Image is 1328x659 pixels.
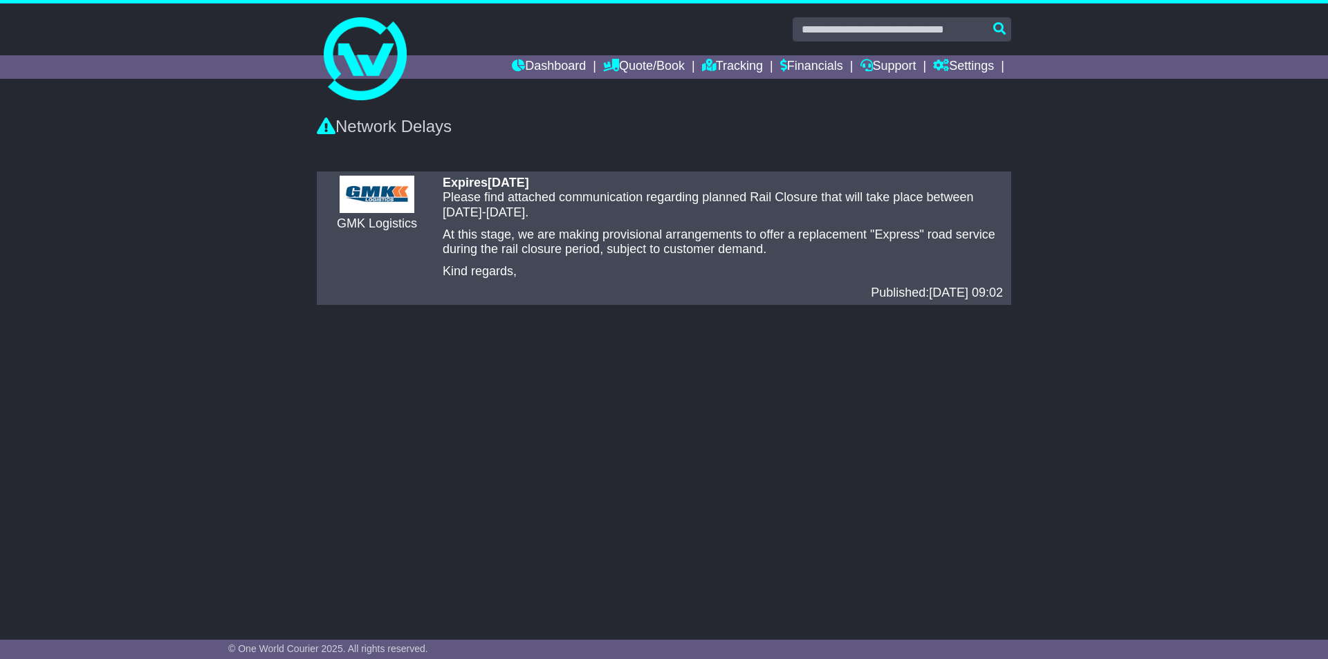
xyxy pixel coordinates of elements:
p: Kind regards, [443,264,1003,279]
div: Published: [443,286,1003,301]
span: [DATE] [488,176,529,189]
a: Support [860,55,916,79]
a: Tracking [702,55,763,79]
span: [DATE] 09:02 [929,286,1003,299]
a: Quote/Book [603,55,685,79]
p: At this stage, we are making provisional arrangements to offer a replacement "Express" road servi... [443,228,1003,257]
a: Settings [933,55,994,79]
p: Please find attached communication regarding planned Rail Closure that will take place between [D... [443,190,1003,220]
div: Network Delays [317,117,1011,137]
span: © One World Courier 2025. All rights reserved. [228,643,428,654]
a: Dashboard [512,55,586,79]
div: Expires [443,176,1003,191]
a: Financials [780,55,843,79]
div: GMK Logistics [325,216,429,232]
img: CarrierLogo [340,176,414,213]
